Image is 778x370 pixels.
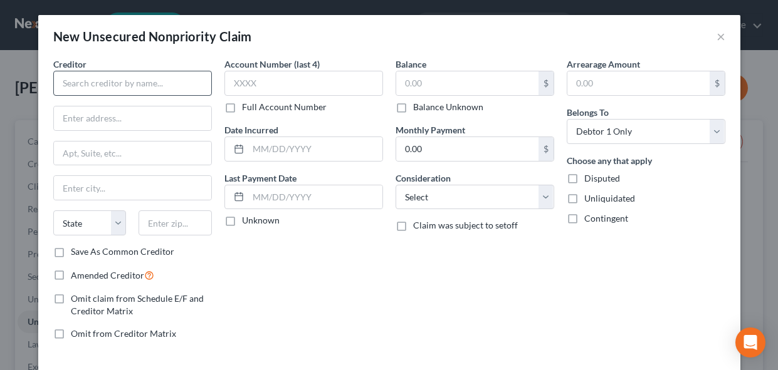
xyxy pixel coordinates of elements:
[567,107,609,118] span: Belongs To
[242,101,327,113] label: Full Account Number
[396,137,539,161] input: 0.00
[71,270,144,280] span: Amended Creditor
[224,123,278,136] label: Date Incurred
[396,71,539,95] input: 0.00
[567,58,640,71] label: Arrearage Amount
[413,220,518,230] span: Claim was subject to setoff
[539,137,554,161] div: $
[139,210,212,235] input: Enter zip...
[584,173,620,183] span: Disputed
[710,71,725,95] div: $
[248,185,382,209] input: MM/DD/YYYY
[224,58,320,71] label: Account Number (last 4)
[71,328,176,339] span: Omit from Creditor Matrix
[71,245,174,258] label: Save As Common Creditor
[567,71,710,95] input: 0.00
[242,214,280,227] label: Unknown
[54,141,211,165] input: Apt, Suite, etc...
[54,106,211,130] input: Enter address...
[396,172,451,185] label: Consideration
[413,101,483,113] label: Balance Unknown
[539,71,554,95] div: $
[584,193,635,203] span: Unliquidated
[54,176,211,200] input: Enter city...
[53,28,252,45] div: New Unsecured Nonpriority Claim
[224,71,383,96] input: XXXX
[396,58,426,71] label: Balance
[717,29,725,44] button: ×
[735,327,765,357] div: Open Intercom Messenger
[224,172,297,185] label: Last Payment Date
[53,71,212,96] input: Search creditor by name...
[53,59,87,69] span: Creditor
[248,137,382,161] input: MM/DD/YYYY
[584,213,628,224] span: Contingent
[396,123,465,136] label: Monthly Payment
[71,293,204,316] span: Omit claim from Schedule E/F and Creditor Matrix
[567,154,652,167] label: Choose any that apply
